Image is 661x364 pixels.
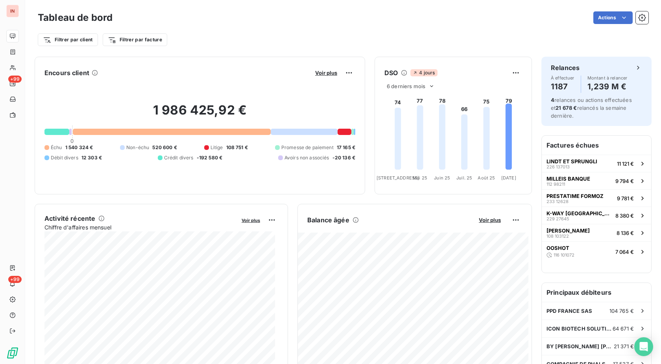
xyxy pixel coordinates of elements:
[542,207,651,224] button: K-WAY [GEOGRAPHIC_DATA]229 276458 380 €
[70,138,74,144] span: 0
[242,218,260,223] span: Voir plus
[38,11,113,25] h3: Tableau de bord
[551,80,574,93] h4: 1187
[456,175,472,181] tspan: Juil. 25
[554,253,574,257] span: 116 101072
[332,154,355,161] span: -20 136 €
[434,175,450,181] tspan: Juin 25
[210,144,223,151] span: Litige
[501,175,516,181] tspan: [DATE]
[617,230,634,236] span: 8 136 €
[6,5,19,17] div: IN
[281,144,334,151] span: Promesse de paiement
[547,227,590,234] span: [PERSON_NAME]
[51,144,62,151] span: Échu
[387,83,425,89] span: 6 derniers mois
[547,210,612,216] span: K-WAY [GEOGRAPHIC_DATA]
[551,97,632,119] span: relances ou actions effectuées et relancés la semaine dernière.
[44,68,89,78] h6: Encours client
[617,161,634,167] span: 11 121 €
[551,76,574,80] span: À effectuer
[542,136,651,155] h6: Factures échues
[479,217,501,223] span: Voir plus
[38,33,98,46] button: Filtrer par client
[542,172,651,189] button: MILLEIS BANQUE112 982119 794 €
[593,11,633,24] button: Actions
[377,175,419,181] tspan: [STREET_ADDRESS]
[313,69,340,76] button: Voir plus
[547,182,565,187] span: 112 98211
[44,223,236,231] span: Chiffre d'affaires mensuel
[547,164,570,169] span: 226 137013
[81,154,102,161] span: 12 303 €
[164,154,194,161] span: Crédit divers
[547,343,614,349] span: BY [PERSON_NAME] [PERSON_NAME] COMPANIES
[126,144,149,151] span: Non-échu
[239,216,262,224] button: Voir plus
[197,154,223,161] span: -192 580 €
[337,144,355,151] span: 17 165 €
[103,33,167,46] button: Filtrer par facture
[542,189,651,207] button: PRESTATIME FORMOZ233 126289 781 €
[547,325,613,332] span: ICON BIOTECH SOLUTION
[8,276,22,283] span: +99
[547,193,604,199] span: PRESTATIME FORMOZ
[556,105,577,111] span: 21 678 €
[615,178,634,184] span: 9 794 €
[547,216,569,221] span: 229 27645
[547,176,590,182] span: MILLEIS BANQUE
[542,155,651,172] button: LINDT ET SPRUNGLI226 13701311 121 €
[617,195,634,201] span: 9 781 €
[384,68,398,78] h6: DSO
[551,63,580,72] h6: Relances
[587,80,628,93] h4: 1,239 M €
[587,76,628,80] span: Montant à relancer
[478,175,495,181] tspan: Août 25
[615,212,634,219] span: 8 380 €
[44,214,95,223] h6: Activité récente
[476,216,503,224] button: Voir plus
[51,154,78,161] span: Débit divers
[547,199,569,204] span: 233 12628
[634,337,653,356] div: Open Intercom Messenger
[226,144,248,151] span: 108 751 €
[413,175,427,181] tspan: Mai 25
[547,158,597,164] span: LINDT ET SPRUNGLI
[307,215,349,225] h6: Balance âgée
[410,69,437,76] span: 4 jours
[547,234,569,238] span: 108 103122
[315,70,337,76] span: Voir plus
[6,347,19,359] img: Logo LeanPay
[8,76,22,83] span: +99
[615,249,634,255] span: 7 064 €
[542,224,651,241] button: [PERSON_NAME]108 1031228 136 €
[614,343,634,349] span: 21 371 €
[547,245,569,251] span: OOSHOT
[542,241,651,262] button: OOSHOT116 1010727 064 €
[44,102,355,126] h2: 1 986 425,92 €
[551,97,554,103] span: 4
[152,144,177,151] span: 520 600 €
[609,308,634,314] span: 104 765 €
[547,308,592,314] span: PPD FRANCE SAS
[284,154,329,161] span: Avoirs non associés
[65,144,93,151] span: 1 540 324 €
[613,325,634,332] span: 64 671 €
[542,283,651,302] h6: Principaux débiteurs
